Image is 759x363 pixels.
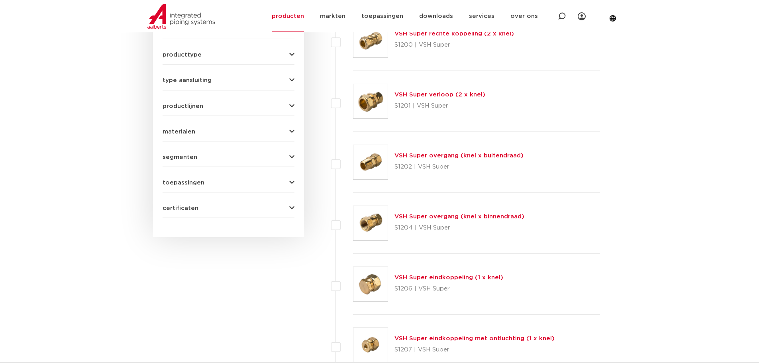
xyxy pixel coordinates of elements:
[163,103,203,109] span: productlijnen
[163,129,195,135] span: materialen
[353,206,388,240] img: Thumbnail for VSH Super overgang (knel x binnendraad)
[394,336,555,341] a: VSH Super eindkoppeling met ontluchting (1 x knel)
[394,100,485,112] p: S1201 | VSH Super
[394,92,485,98] a: VSH Super verloop (2 x knel)
[163,77,294,83] button: type aansluiting
[353,328,388,362] img: Thumbnail for VSH Super eindkoppeling met ontluchting (1 x knel)
[163,154,294,160] button: segmenten
[394,343,555,356] p: S1207 | VSH Super
[394,31,514,37] a: VSH Super rechte koppeling (2 x knel)
[394,283,503,295] p: S1206 | VSH Super
[163,154,197,160] span: segmenten
[353,84,388,118] img: Thumbnail for VSH Super verloop (2 x knel)
[163,180,294,186] button: toepassingen
[394,153,524,159] a: VSH Super overgang (knel x buitendraad)
[353,23,388,57] img: Thumbnail for VSH Super rechte koppeling (2 x knel)
[394,214,524,220] a: VSH Super overgang (knel x binnendraad)
[163,205,198,211] span: certificaten
[163,205,294,211] button: certificaten
[163,52,202,58] span: producttype
[163,77,212,83] span: type aansluiting
[394,222,524,234] p: S1204 | VSH Super
[353,145,388,179] img: Thumbnail for VSH Super overgang (knel x buitendraad)
[394,275,503,281] a: VSH Super eindkoppeling (1 x knel)
[163,180,204,186] span: toepassingen
[353,267,388,301] img: Thumbnail for VSH Super eindkoppeling (1 x knel)
[394,161,524,173] p: S1202 | VSH Super
[163,129,294,135] button: materialen
[394,39,514,51] p: S1200 | VSH Super
[163,52,294,58] button: producttype
[163,103,294,109] button: productlijnen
